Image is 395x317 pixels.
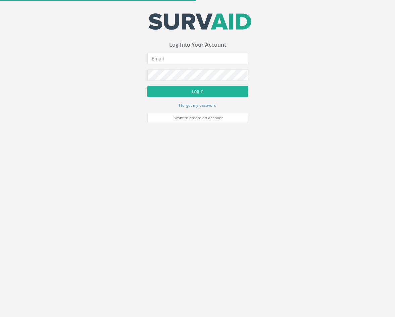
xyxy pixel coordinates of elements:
[147,53,248,64] input: Email
[179,102,216,108] a: I forgot my password
[147,42,248,48] h3: Log Into Your Account
[179,103,216,108] small: I forgot my password
[147,113,248,123] a: I want to create an account
[147,86,248,97] button: Login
